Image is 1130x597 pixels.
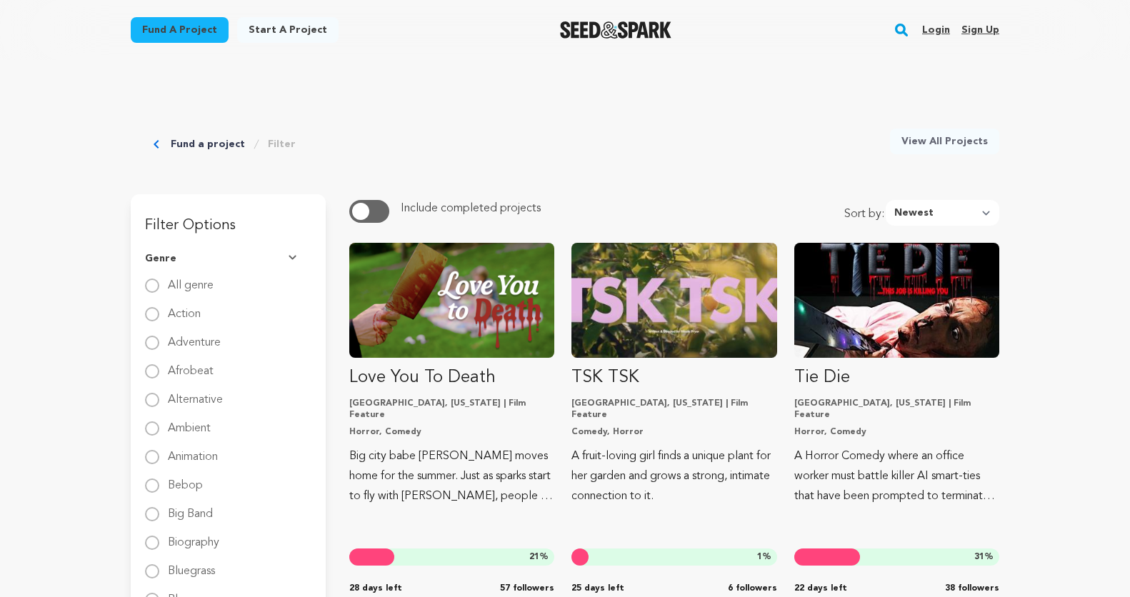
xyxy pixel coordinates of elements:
[922,19,950,41] a: Login
[500,583,554,594] span: 57 followers
[974,553,984,561] span: 31
[571,366,776,389] p: TSK TSK
[154,129,296,160] div: Breadcrumb
[794,366,999,389] p: Tie Die
[974,551,994,563] span: %
[145,251,176,266] span: Genre
[560,21,672,39] img: Seed&Spark Logo Dark Mode
[168,554,215,577] label: Bluegrass
[349,583,402,594] span: 28 days left
[961,19,999,41] a: Sign up
[349,243,554,506] a: Fund Love You To Death
[237,17,339,43] a: Start a project
[529,551,549,563] span: %
[571,426,776,438] p: Comedy, Horror
[571,398,776,421] p: [GEOGRAPHIC_DATA], [US_STATE] | Film Feature
[168,297,201,320] label: Action
[171,137,245,151] a: Fund a project
[145,240,311,277] button: Genre
[529,553,539,561] span: 21
[401,203,541,214] span: Include completed projects
[168,497,213,520] label: Big Band
[168,411,211,434] label: Ambient
[168,526,219,548] label: Biography
[168,354,214,377] label: Afrobeat
[890,129,999,154] a: View All Projects
[168,383,223,406] label: Alternative
[794,243,999,506] a: Fund Tie Die
[168,269,214,291] label: All genre
[349,426,554,438] p: Horror, Comedy
[945,583,999,594] span: 38 followers
[268,137,296,151] a: Filter
[794,583,847,594] span: 22 days left
[571,446,776,506] p: A fruit-loving girl finds a unique plant for her garden and grows a strong, intimate connection t...
[728,583,777,594] span: 6 followers
[168,326,221,348] label: Adventure
[168,468,203,491] label: Bebop
[349,446,554,506] p: Big city babe [PERSON_NAME] moves home for the summer. Just as sparks start to fly with [PERSON_N...
[131,194,326,240] h3: Filter Options
[131,17,229,43] a: Fund a project
[349,366,554,389] p: Love You To Death
[571,583,624,594] span: 25 days left
[571,243,776,506] a: Fund TSK TSK
[794,426,999,438] p: Horror, Comedy
[794,446,999,506] p: A Horror Comedy where an office worker must battle killer AI smart-ties that have been prompted t...
[794,398,999,421] p: [GEOGRAPHIC_DATA], [US_STATE] | Film Feature
[844,206,886,226] span: Sort by:
[349,398,554,421] p: [GEOGRAPHIC_DATA], [US_STATE] | Film Feature
[560,21,672,39] a: Seed&Spark Homepage
[757,553,762,561] span: 1
[289,255,300,262] img: Seed&Spark Arrow Down Icon
[168,440,218,463] label: Animation
[757,551,771,563] span: %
